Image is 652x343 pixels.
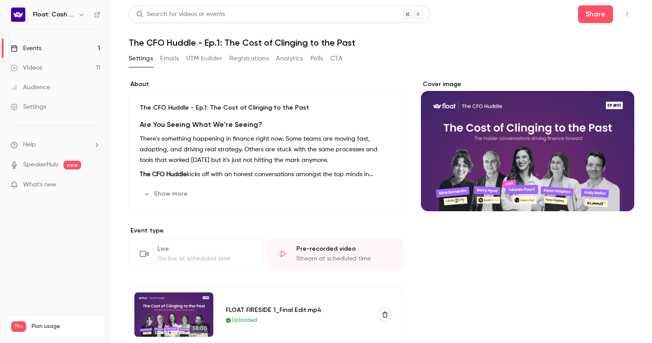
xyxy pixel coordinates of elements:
span: What's new [23,180,56,189]
button: Share [578,5,613,23]
a: SpeakerHub [23,160,58,170]
h1: The CFO Huddle - Ep.1: The Cost of Clinging to the Past [129,37,634,48]
span: Plan usage [31,323,100,330]
span: Pro [11,321,26,332]
button: CTA [330,51,342,66]
span: Help [23,140,36,150]
h2: Are You Seeing What We're Seeing? [140,119,392,130]
div: Search for videos or events [136,10,225,19]
button: Analytics [276,51,303,66]
button: UTM builder [186,51,222,66]
h6: Float: Cash Flow Intelligence Series [33,10,75,19]
p: The CFO Huddle - Ep.1: The Cost of Clinging to the Past [140,103,392,112]
div: Events [11,44,41,53]
div: Pre-recorded videoStream at scheduled time [267,239,403,269]
span: new [63,161,81,170]
strong: The CFO Huddle [140,171,187,177]
p: There's something happening in finance right now. Some teams are moving fast, adapting, and drivi... [140,134,392,166]
p: kicks off with an honest conversations amongst the top minds in finance about what happens when f... [140,169,392,180]
div: Pre-recorded video [296,244,392,253]
p: Event type [129,226,403,235]
div: Stream at scheduled time [296,254,392,263]
button: Show more [140,187,193,201]
section: Cover image [421,80,634,211]
button: Polls [310,51,323,66]
div: Audience [11,83,50,92]
div: Settings [11,103,46,111]
div: Live [157,244,253,253]
li: help-dropdown-opener [11,140,100,150]
span: Uploaded [232,316,257,324]
button: Settings [129,51,153,66]
div: FLOAT FIRESIDE 1_Final Edit.mp4 [226,305,367,315]
img: Float: Cash Flow Intelligence Series [11,8,25,22]
div: Go live at scheduled time [157,254,253,263]
button: Registrations [229,51,269,66]
div: LiveGo live at scheduled time [129,239,264,269]
span: 58:00 [190,323,210,333]
label: About [129,80,403,89]
div: Videos [11,63,42,72]
button: Emails [160,51,179,66]
label: Cover image [421,80,634,89]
